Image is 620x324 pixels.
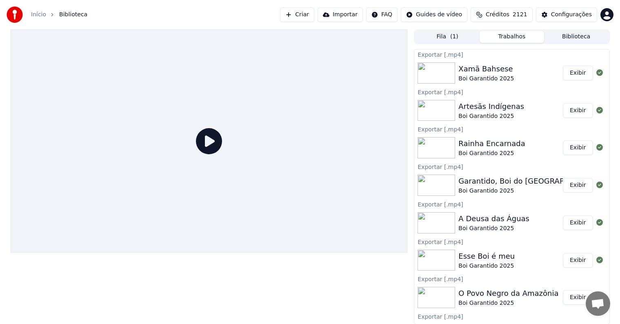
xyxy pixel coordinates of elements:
button: Exibir [563,66,593,80]
div: Exportar [.mp4] [414,199,609,209]
div: Exportar [.mp4] [414,49,609,59]
div: Esse Boi é meu [458,251,515,262]
div: O Povo Negro da Amazônia [458,288,558,299]
span: 2121 [513,11,527,19]
span: Créditos [486,11,509,19]
button: Fila [415,31,480,43]
div: Exportar [.mp4] [414,274,609,284]
button: Exibir [563,103,593,118]
div: Boi Garantido 2025 [458,262,515,270]
div: Boi Garantido 2025 [458,187,602,195]
a: Bate-papo aberto [586,291,610,316]
button: Importar [318,7,363,22]
div: Boi Garantido 2025 [458,224,529,233]
div: Configurações [551,11,592,19]
div: Exportar [.mp4] [414,162,609,171]
span: Biblioteca [59,11,87,19]
div: A Deusa das Águas [458,213,529,224]
div: Boi Garantido 2025 [458,149,525,158]
div: Rainha Encarnada [458,138,525,149]
button: FAQ [366,7,398,22]
button: Exibir [563,140,593,155]
button: Criar [280,7,314,22]
button: Exibir [563,253,593,268]
div: Garantido, Boi do [GEOGRAPHIC_DATA] [458,175,602,187]
button: Biblioteca [544,31,609,43]
div: Artesãs Indígenas [458,101,524,112]
div: Exportar [.mp4] [414,311,609,321]
button: Exibir [563,178,593,193]
button: Guides de vídeo [401,7,467,22]
nav: breadcrumb [31,11,87,19]
button: Exibir [563,215,593,230]
div: Boi Garantido 2025 [458,112,524,120]
div: Exportar [.mp4] [414,87,609,97]
button: Exibir [563,290,593,305]
img: youka [7,7,23,23]
button: Trabalhos [480,31,544,43]
div: Exportar [.mp4] [414,124,609,134]
button: Configurações [536,7,597,22]
div: Xamã Bahsese [458,63,514,75]
div: Exportar [.mp4] [414,237,609,246]
a: Início [31,11,46,19]
div: Boi Garantido 2025 [458,299,558,307]
span: ( 1 ) [450,33,458,41]
button: Créditos2121 [471,7,533,22]
div: Boi Garantido 2025 [458,75,514,83]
